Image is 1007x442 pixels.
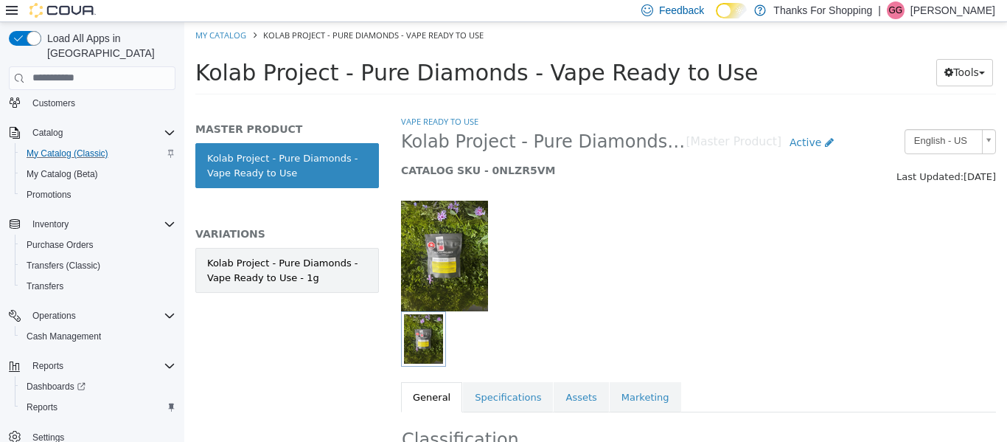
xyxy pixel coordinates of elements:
[369,360,424,391] a: Assets
[15,276,181,297] button: Transfers
[21,398,63,416] a: Reports
[15,376,181,397] a: Dashboards
[29,3,96,18] img: Cova
[11,205,195,218] h5: VARIATIONS
[3,122,181,143] button: Catalog
[21,257,106,274] a: Transfers (Classic)
[27,124,69,142] button: Catalog
[721,108,792,131] span: English - US
[21,277,175,295] span: Transfers
[15,326,181,347] button: Cash Management
[15,164,181,184] button: My Catalog (Beta)
[27,168,98,180] span: My Catalog (Beta)
[887,1,905,19] div: G Gudmundson
[3,91,181,113] button: Customers
[501,114,597,126] small: [Master Product]
[32,310,76,322] span: Operations
[32,97,75,109] span: Customers
[27,148,108,159] span: My Catalog (Classic)
[217,108,501,131] span: Kolab Project - Pure Diamonds - Vape Ready to Use
[779,149,812,160] span: [DATE]
[11,38,574,63] span: Kolab Project - Pure Diamonds - Vape Ready to Use
[716,3,747,18] input: Dark Mode
[79,7,299,18] span: Kolab Project - Pure Diamonds - Vape Ready to Use
[27,401,58,413] span: Reports
[659,3,704,18] span: Feedback
[27,307,175,325] span: Operations
[11,100,195,114] h5: MASTER PRODUCT
[21,145,175,162] span: My Catalog (Classic)
[21,328,107,345] a: Cash Management
[15,397,181,418] button: Reports
[21,186,77,204] a: Promotions
[11,121,195,166] a: Kolab Project - Pure Diamonds - Vape Ready to Use
[27,307,82,325] button: Operations
[32,360,63,372] span: Reports
[27,357,175,375] span: Reports
[27,189,72,201] span: Promotions
[27,94,81,112] a: Customers
[716,18,717,19] span: Dark Mode
[21,165,104,183] a: My Catalog (Beta)
[425,360,497,391] a: Marketing
[21,165,175,183] span: My Catalog (Beta)
[3,305,181,326] button: Operations
[279,360,369,391] a: Specifications
[21,398,175,416] span: Reports
[21,378,175,396] span: Dashboards
[21,236,100,254] a: Purchase Orders
[217,407,811,429] h2: Classification
[3,356,181,376] button: Reports
[773,1,872,19] p: Thanks For Shopping
[27,215,74,233] button: Inventory
[15,235,181,255] button: Purchase Orders
[27,357,69,375] button: Reports
[889,1,903,19] span: GG
[27,260,100,272] span: Transfers (Classic)
[21,145,114,162] a: My Catalog (Classic)
[27,280,63,292] span: Transfers
[41,31,175,61] span: Load All Apps in [GEOGRAPHIC_DATA]
[15,184,181,205] button: Promotions
[217,142,658,155] h5: CATALOG SKU - 0NLZR5VM
[3,214,181,235] button: Inventory
[15,255,181,276] button: Transfers (Classic)
[217,94,294,105] a: Vape Ready To Use
[27,124,175,142] span: Catalog
[21,277,69,295] a: Transfers
[712,149,779,160] span: Last Updated:
[21,328,175,345] span: Cash Management
[21,378,91,396] a: Dashboards
[27,331,101,342] span: Cash Management
[11,7,62,18] a: My Catalog
[32,127,63,139] span: Catalog
[21,186,175,204] span: Promotions
[217,360,278,391] a: General
[21,257,175,274] span: Transfers (Classic)
[720,107,812,132] a: English - US
[605,114,637,126] span: Active
[32,218,69,230] span: Inventory
[21,236,175,254] span: Purchase Orders
[27,381,86,393] span: Dashboards
[27,215,175,233] span: Inventory
[23,234,183,263] div: Kolab Project - Pure Diamonds - Vape Ready to Use - 1g
[910,1,995,19] p: [PERSON_NAME]
[878,1,881,19] p: |
[217,179,304,289] img: 150
[27,93,175,111] span: Customers
[752,37,809,64] button: Tools
[27,239,94,251] span: Purchase Orders
[15,143,181,164] button: My Catalog (Classic)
